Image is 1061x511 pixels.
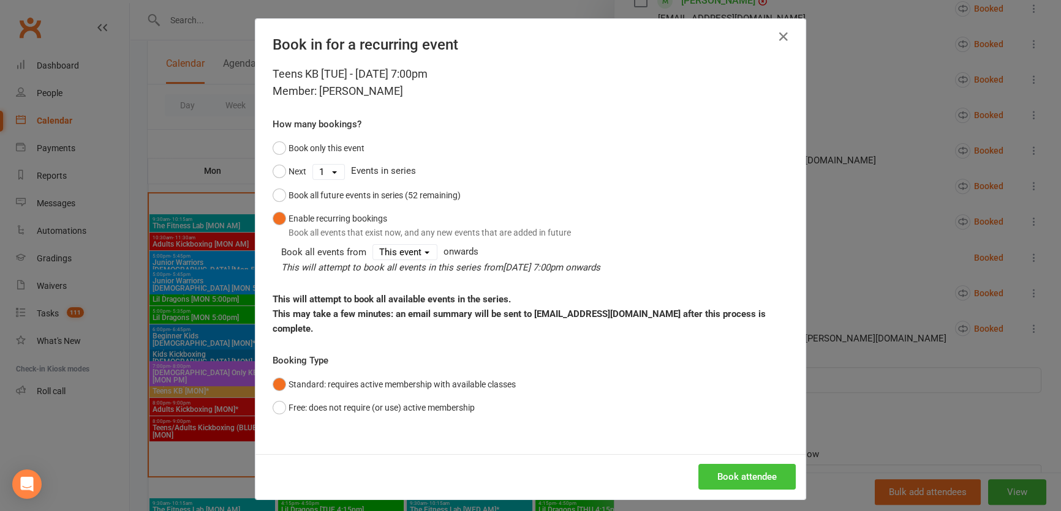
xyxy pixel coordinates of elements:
button: Book all future events in series (52 remaining) [273,184,461,207]
strong: This may take a few minutes: an email summary will be sent to [EMAIL_ADDRESS][DOMAIN_NAME] after ... [273,308,766,334]
div: Book all events from [281,245,366,259]
div: Open Intercom Messenger [12,469,42,499]
div: onwards [281,244,788,275]
button: Book attendee [698,464,796,490]
label: How many bookings? [273,117,361,132]
button: Book only this event [273,136,364,160]
div: Events in series [273,160,788,183]
button: Enable recurring bookingsBook all events that exist now, and any new events that are added in future [273,207,571,244]
span: [DATE] 7:00pm [503,262,563,273]
label: Booking Type [273,353,328,368]
div: Book all events that exist now, and any new events that are added in future [289,226,571,239]
h4: Book in for a recurring event [273,36,788,53]
div: Book all future events in series (52 remaining) [289,188,461,202]
button: Standard: requires active membership with available classes [273,373,516,396]
div: Teens KB [TUE] - [DATE] 7:00pm Member: [PERSON_NAME] [273,65,788,100]
button: Next [273,160,306,183]
button: Close [774,27,793,47]
button: Free: does not require (or use) active membership [273,396,475,419]
strong: This will attempt to book all available events in the series. [273,294,511,305]
div: This will attempt to book all events in this series from onwards [281,260,788,275]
